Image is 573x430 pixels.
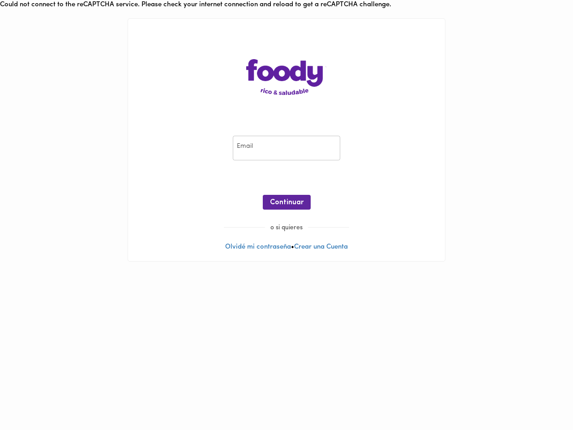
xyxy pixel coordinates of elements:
img: logo-main-page.png [246,59,327,95]
input: pepitoperez@gmail.com [233,136,340,160]
span: o si quieres [265,224,308,231]
iframe: Messagebird Livechat Widget [521,378,564,421]
button: Continuar [263,195,311,210]
span: Continuar [270,198,304,207]
div: • [128,19,445,261]
a: Olvidé mi contraseña [225,244,291,250]
a: Crear una Cuenta [294,244,348,250]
